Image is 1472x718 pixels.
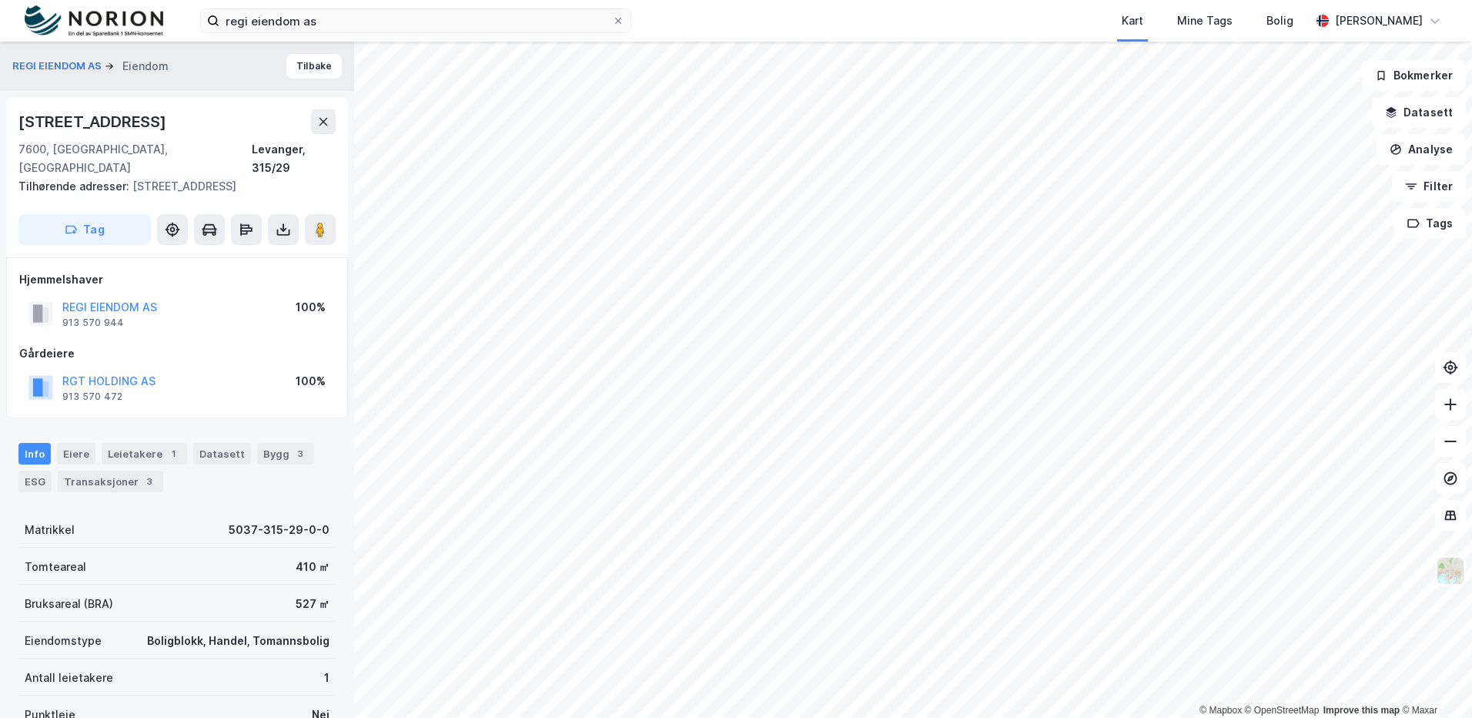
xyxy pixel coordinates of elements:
[286,54,342,79] button: Tilbake
[1266,12,1293,30] div: Bolig
[122,57,169,75] div: Eiendom
[18,443,51,465] div: Info
[1372,97,1466,128] button: Datasett
[1362,60,1466,91] button: Bokmerker
[25,669,113,687] div: Antall leietakere
[142,474,157,489] div: 3
[19,344,335,363] div: Gårdeiere
[296,558,330,576] div: 410 ㎡
[57,443,95,465] div: Eiere
[18,177,323,196] div: [STREET_ADDRESS]
[293,446,308,461] div: 3
[58,471,163,492] div: Transaksjoner
[1177,12,1233,30] div: Mine Tags
[193,443,251,465] div: Datasett
[219,9,612,32] input: Søk på adresse, matrikkel, gårdeiere, leietakere eller personer
[25,632,102,650] div: Eiendomstype
[62,391,122,403] div: 913 570 472
[25,5,163,37] img: norion-logo.80e7a08dc31c2e691866.png
[12,59,105,74] button: REGI EIENDOM AS
[62,317,124,329] div: 913 570 944
[252,140,336,177] div: Levanger, 315/29
[18,140,252,177] div: 7600, [GEOGRAPHIC_DATA], [GEOGRAPHIC_DATA]
[1392,171,1466,202] button: Filter
[147,632,330,650] div: Boligblokk, Handel, Tomannsbolig
[1377,134,1466,165] button: Analyse
[296,298,326,317] div: 100%
[1199,705,1242,716] a: Mapbox
[18,471,52,492] div: ESG
[1395,644,1472,718] iframe: Chat Widget
[18,109,169,134] div: [STREET_ADDRESS]
[25,558,86,576] div: Tomteareal
[1323,705,1400,716] a: Improve this map
[19,270,335,289] div: Hjemmelshaver
[25,521,75,539] div: Matrikkel
[296,372,326,391] div: 100%
[102,443,187,465] div: Leietakere
[1122,12,1143,30] div: Kart
[18,214,151,245] button: Tag
[1245,705,1320,716] a: OpenStreetMap
[324,669,330,687] div: 1
[257,443,314,465] div: Bygg
[166,446,181,461] div: 1
[1395,644,1472,718] div: Kontrollprogram for chat
[1394,208,1466,239] button: Tags
[25,595,113,613] div: Bruksareal (BRA)
[229,521,330,539] div: 5037-315-29-0-0
[1436,556,1465,585] img: Z
[18,179,132,193] span: Tilhørende adresser:
[296,595,330,613] div: 527 ㎡
[1335,12,1423,30] div: [PERSON_NAME]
